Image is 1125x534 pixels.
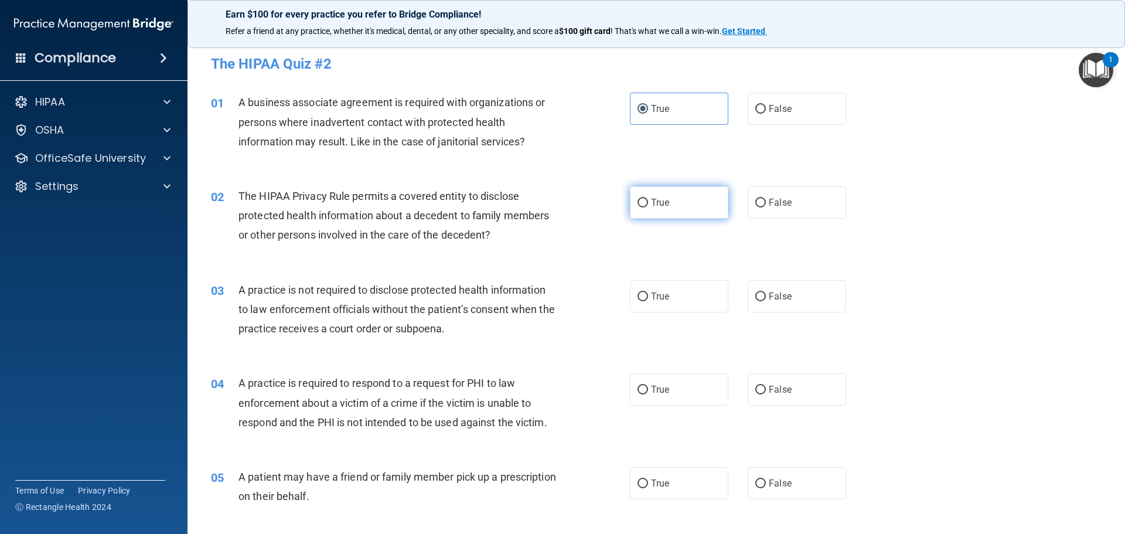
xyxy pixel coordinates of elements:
[755,199,766,208] input: False
[637,479,648,488] input: True
[238,284,555,335] span: A practice is not required to disclose protected health information to law enforcement officials ...
[35,123,64,137] p: OSHA
[238,377,547,428] span: A practice is required to respond to a request for PHI to law enforcement about a victim of a cri...
[769,291,792,302] span: False
[722,26,765,36] strong: Get Started
[637,292,648,301] input: True
[238,190,549,241] span: The HIPAA Privacy Rule permits a covered entity to disclose protected health information about a ...
[35,179,79,193] p: Settings
[211,96,224,110] span: 01
[15,501,111,513] span: Ⓒ Rectangle Health 2024
[1079,53,1113,87] button: Open Resource Center, 1 new notification
[14,123,171,137] a: OSHA
[755,479,766,488] input: False
[14,95,171,109] a: HIPAA
[35,50,116,66] h4: Compliance
[769,478,792,489] span: False
[651,478,669,489] span: True
[14,151,171,165] a: OfficeSafe University
[722,26,767,36] a: Get Started
[211,377,224,391] span: 04
[769,197,792,208] span: False
[211,190,224,204] span: 02
[637,386,648,394] input: True
[637,199,648,208] input: True
[769,103,792,114] span: False
[211,284,224,298] span: 03
[611,26,722,36] span: ! That's what we call a win-win.
[651,197,669,208] span: True
[35,95,65,109] p: HIPAA
[14,179,171,193] a: Settings
[226,26,559,36] span: Refer a friend at any practice, whether it's medical, dental, or any other speciality, and score a
[755,292,766,301] input: False
[78,485,131,496] a: Privacy Policy
[755,105,766,114] input: False
[651,103,669,114] span: True
[211,56,1102,72] h4: The HIPAA Quiz #2
[35,151,146,165] p: OfficeSafe University
[637,105,648,114] input: True
[238,96,545,147] span: A business associate agreement is required with organizations or persons where inadvertent contac...
[755,386,766,394] input: False
[651,384,669,395] span: True
[238,471,556,502] span: A patient may have a friend or family member pick up a prescription on their behalf.
[15,485,64,496] a: Terms of Use
[226,9,1087,20] p: Earn $100 for every practice you refer to Bridge Compliance!
[1109,60,1113,75] div: 1
[559,26,611,36] strong: $100 gift card
[211,471,224,485] span: 05
[651,291,669,302] span: True
[769,384,792,395] span: False
[14,12,173,36] img: PMB logo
